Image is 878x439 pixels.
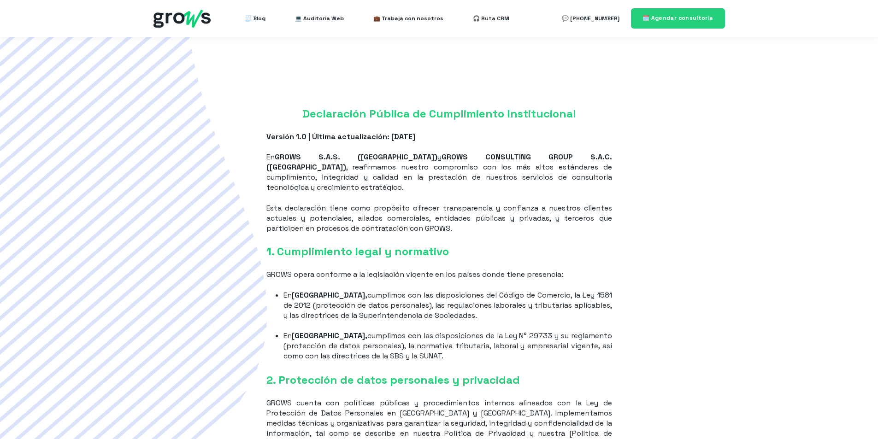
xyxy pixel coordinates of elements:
strong: Versión 1.0 | Última actualización: [DATE] [266,132,415,141]
p: En y , reafirmamos nuestro compromiso con los más altos estándares de cumplimiento, integridad y ... [266,152,612,193]
p: En cumplimos con las disposiciones de la Ley N° 29733 y su reglamento (protección de datos person... [283,331,612,361]
strong: [GEOGRAPHIC_DATA], [292,331,367,340]
a: 🎧 Ruta CRM [473,9,509,28]
a: 💼 Trabaja con nosotros [373,9,443,28]
strong: 1. Cumplimiento legal y normativo [266,244,449,258]
a: 🗓️ Agendar consultoría [631,8,725,28]
strong: GROWS CONSULTING GROUP S.A.C. ([GEOGRAPHIC_DATA]) [266,152,612,172]
strong: [GEOGRAPHIC_DATA], [292,290,367,300]
p: GROWS opera conforme a la legislación vigente en los países donde tiene presencia: [266,269,612,280]
h3: Declaración Pública de Cumplimiento Institucional [266,106,612,122]
img: grows - hubspot [153,10,211,28]
p: En cumplimos con las disposiciones del Código de Comercio, la Ley 1581 de 2012 (protección de dat... [283,290,612,321]
strong: 2. Protección de datos personales y privacidad [266,373,520,387]
span: 🗓️ Agendar consultoría [642,14,713,22]
strong: GROWS S.A.S. ([GEOGRAPHIC_DATA]) [275,152,437,162]
a: 🧾 Blog [245,9,265,28]
a: 💬 [PHONE_NUMBER] [562,9,619,28]
a: 💻 Auditoría Web [295,9,344,28]
p: Esta declaración tiene como propósito ofrecer transparencia y confianza a nuestros clientes actua... [266,203,612,234]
